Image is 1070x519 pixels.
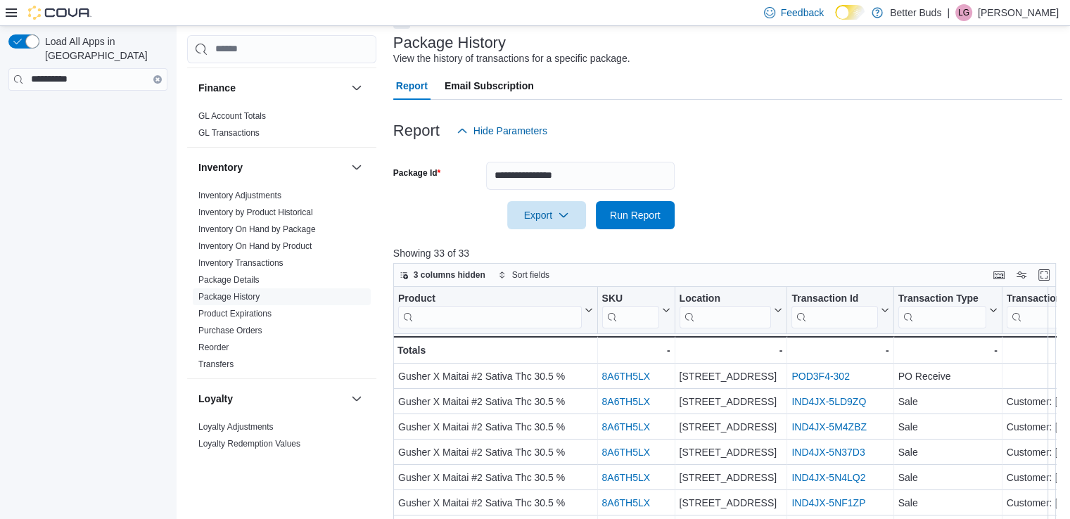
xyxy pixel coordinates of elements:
a: IND4JX-5N4LQ2 [791,472,865,483]
button: SKU [601,292,670,328]
div: SKU [601,292,658,305]
button: Transaction Id [791,292,889,328]
span: Load All Apps in [GEOGRAPHIC_DATA] [39,34,167,63]
button: Keyboard shortcuts [991,267,1007,283]
a: Transfers [198,359,234,369]
div: [STREET_ADDRESS] [679,368,782,385]
div: Gusher X Maitai #2 Sativa Thc 30.5 % [398,418,593,435]
span: Sort fields [512,269,549,281]
div: [STREET_ADDRESS] [679,469,782,486]
div: Gusher X Maitai #2 Sativa Thc 30.5 % [398,368,593,385]
button: Clear input [153,75,162,84]
div: - [601,342,670,359]
button: Run Report [596,201,675,229]
a: 8A6TH5LX [601,371,649,382]
a: 8A6TH5LX [601,421,649,432]
a: Inventory Transactions [198,258,284,268]
span: Loyalty Adjustments [198,421,274,432]
a: IND4JX-5N37D3 [791,447,865,458]
div: Sale [898,469,997,486]
a: 8A6TH5LX [601,396,649,407]
span: Email Subscription [445,72,534,100]
div: Location [679,292,771,305]
a: Product Expirations [198,309,272,319]
a: GL Account Totals [198,111,266,121]
a: Reorder [198,342,229,352]
button: Finance [198,81,345,95]
button: Inventory [198,160,345,174]
button: Location [679,292,782,328]
button: Sort fields [492,267,555,283]
button: Product [398,292,593,328]
div: Loyalty [187,418,376,458]
span: LG [958,4,969,21]
div: [STREET_ADDRESS] [679,494,782,511]
a: IND4JX-5LD9ZQ [791,396,866,407]
a: Package Details [198,275,260,285]
h3: Report [393,122,440,139]
span: Feedback [781,6,824,20]
div: Finance [187,108,376,147]
a: 8A6TH5LX [601,447,649,458]
span: Loyalty Redemption Values [198,438,300,449]
input: Dark Mode [835,5,865,20]
a: 8A6TH5LX [601,497,649,508]
span: Transfers [198,359,234,370]
a: GL Transactions [198,128,260,138]
div: PO Receive [898,368,997,385]
div: Sale [898,444,997,461]
h3: Inventory [198,160,243,174]
h3: Loyalty [198,392,233,406]
div: Lupe Gutierrez [955,4,972,21]
div: Gusher X Maitai #2 Sativa Thc 30.5 % [398,393,593,410]
a: Inventory On Hand by Package [198,224,316,234]
a: Loyalty Redemption Values [198,439,300,449]
span: Run Report [610,208,661,222]
a: Inventory by Product Historical [198,207,313,217]
div: SKU URL [601,292,658,328]
div: - [679,342,782,359]
div: Location [679,292,771,328]
div: [STREET_ADDRESS] [679,444,782,461]
span: Export [516,201,578,229]
div: Transaction Id URL [791,292,877,328]
label: Package Id [393,167,440,179]
span: Report [396,72,428,100]
a: Purchase Orders [198,326,262,335]
div: Transaction Type [898,292,986,305]
div: View the history of transactions for a specific package. [393,51,630,66]
div: Gusher X Maitai #2 Sativa Thc 30.5 % [398,469,593,486]
button: Hide Parameters [451,117,553,145]
button: Loyalty [198,392,345,406]
div: Gusher X Maitai #2 Sativa Thc 30.5 % [398,494,593,511]
div: Product [398,292,582,305]
a: Inventory On Hand by Product [198,241,312,251]
span: Reorder [198,342,229,353]
div: [STREET_ADDRESS] [679,418,782,435]
span: Hide Parameters [473,124,547,138]
div: Transaction Id [791,292,877,305]
div: Inventory [187,187,376,378]
a: IND4JX-5M4ZBZ [791,421,867,432]
span: Package History [198,291,260,302]
a: 8A6TH5LX [601,472,649,483]
div: Product [398,292,582,328]
span: 3 columns hidden [414,269,485,281]
div: Transaction Type [898,292,986,328]
a: Loyalty Adjustments [198,422,274,432]
p: Showing 33 of 33 [393,246,1063,260]
img: Cova [28,6,91,20]
div: Sale [898,494,997,511]
span: Purchase Orders [198,325,262,336]
p: Better Buds [890,4,941,21]
span: Package Details [198,274,260,286]
div: Sale [898,393,997,410]
p: | [947,4,950,21]
a: Inventory Adjustments [198,191,281,200]
div: Sale [898,418,997,435]
span: Inventory Transactions [198,257,284,269]
button: Inventory [348,159,365,176]
span: Inventory On Hand by Package [198,224,316,235]
div: [STREET_ADDRESS] [679,393,782,410]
